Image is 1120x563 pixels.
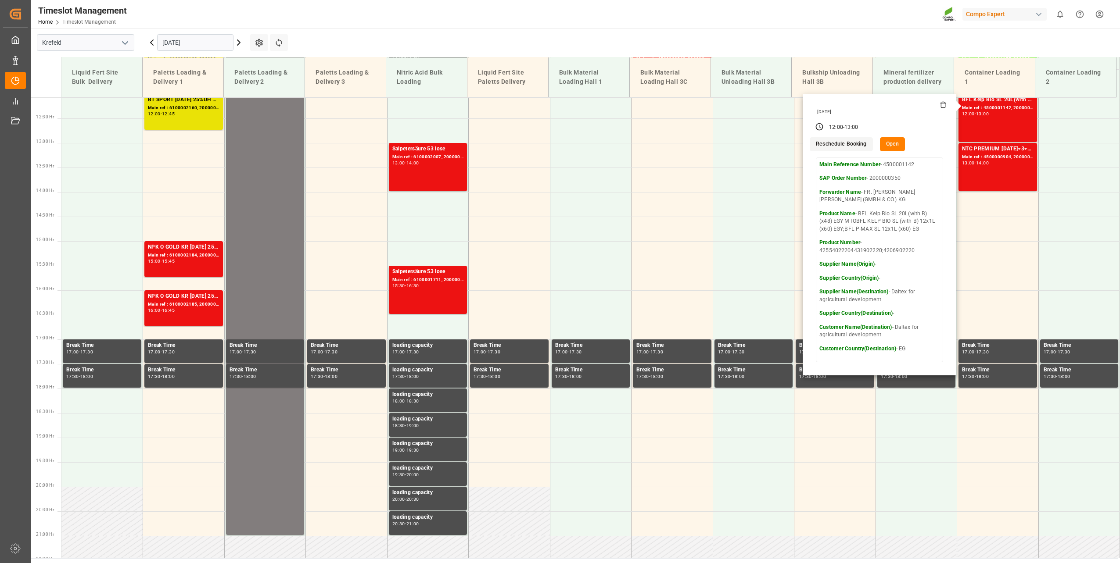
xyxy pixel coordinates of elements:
button: Help Center [1070,4,1090,24]
div: Nitric Acid Bulk Loading [393,64,460,90]
div: - [730,374,732,378]
div: 17:30 [636,374,649,378]
div: 17:30 [881,374,894,378]
div: - [567,374,569,378]
span: 21:30 Hr [36,556,54,561]
button: show 0 new notifications [1050,4,1070,24]
div: - [323,374,325,378]
div: 18:00 [895,374,908,378]
input: DD.MM.YYYY [157,34,233,51]
div: 16:45 [162,308,175,312]
button: Open [880,137,905,151]
div: 18:30 [406,399,419,403]
div: Main ref : 6100002184, 2000001715 [148,252,219,259]
div: Mineral fertilizer production delivery [880,64,947,90]
span: 21:00 Hr [36,532,54,537]
div: loading capacity [392,366,464,374]
div: Break Time [962,366,1034,374]
div: 18:00 [1058,374,1070,378]
div: Break Time [1044,341,1115,350]
div: - [893,374,894,378]
strong: Customer Country(Destination) [819,346,896,352]
p: - 4500001142 [819,161,940,169]
strong: Supplier Name(Origin) [819,261,875,267]
div: 18:00 [732,374,745,378]
div: Compo Expert [962,8,1047,21]
div: Container Loading 2 [1042,64,1109,90]
div: - [405,161,406,165]
div: 17:00 [311,350,323,354]
div: 17:00 [1044,350,1056,354]
div: Salpetersäure 53 lose [392,267,464,276]
div: Break Time [311,366,382,374]
div: 20:00 [406,473,419,477]
div: Break Time [636,341,708,350]
div: Break Time [148,341,219,350]
div: Break Time [718,366,790,374]
div: Main ref : 6100002007, 2000001539 [392,153,464,161]
div: 17:30 [244,350,256,354]
div: 19:00 [392,448,405,452]
span: 15:00 Hr [36,237,54,242]
span: 12:30 Hr [36,114,54,119]
div: NPK O GOLD KR [DATE] 25kg (x60) IT [148,292,219,301]
div: 17:30 [406,350,419,354]
div: - [161,308,162,312]
div: BT SPORT [DATE] 25%UH 3M 25kg (x40) INTBT FAIR 25-5-8 35%UH 3M 25kg (x40) INTBT T NK [DATE] 11%UH... [148,96,219,104]
div: Main ref : 6100002160, 2000001604 [148,104,219,112]
div: loading capacity [392,390,464,399]
div: Liquid Fert Site Paletts Delivery [474,64,541,90]
span: 18:30 Hr [36,409,54,414]
div: Break Time [311,341,382,350]
div: - [405,473,406,477]
div: - [161,112,162,116]
strong: Product Name [819,210,855,217]
div: Container Loading 1 [961,64,1028,90]
p: - [819,274,940,282]
div: Salpetersäure 53 lose [392,145,464,153]
div: 17:30 [732,350,745,354]
strong: Forwarder Name [819,189,861,195]
div: - [975,112,976,116]
div: 17:30 [1044,374,1056,378]
span: 16:30 Hr [36,311,54,316]
strong: Supplier Country(Origin) [819,275,879,281]
div: 20:30 [392,522,405,526]
div: Break Time [230,341,301,350]
div: 19:00 [406,424,419,428]
span: 15:30 Hr [36,262,54,267]
strong: Main Reference Number [819,161,880,167]
strong: Customer Name(Destination) [819,324,892,330]
p: - 2000000350 [819,175,940,182]
div: loading capacity [392,439,464,448]
div: - [405,424,406,428]
div: 13:00 [962,161,975,165]
span: 17:00 Hr [36,335,54,340]
div: 20:30 [406,497,419,501]
div: 18:00 [569,374,582,378]
div: - [975,350,976,354]
div: Bulkship Unloading Hall 3B [799,64,865,90]
div: Bulk Material Loading Hall 3C [637,64,704,90]
div: loading capacity [392,488,464,497]
div: 20:00 [392,497,405,501]
div: 18:00 [80,374,93,378]
div: 17:30 [311,374,323,378]
div: 18:00 [650,374,663,378]
div: Break Time [555,341,627,350]
div: 17:00 [962,350,975,354]
div: 17:00 [474,350,486,354]
div: 21:00 [406,522,419,526]
div: - [161,259,162,263]
div: 19:30 [406,448,419,452]
div: 12:00 [962,112,975,116]
p: - 42554022204431902220;4206902220 [819,239,940,254]
div: 17:30 [718,374,731,378]
div: - [812,374,813,378]
div: - [730,350,732,354]
div: - [405,522,406,526]
button: open menu [118,36,131,50]
div: NPK O GOLD KR [DATE] 25kg (x60) IT [148,243,219,252]
div: - [79,374,80,378]
div: - [323,350,325,354]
